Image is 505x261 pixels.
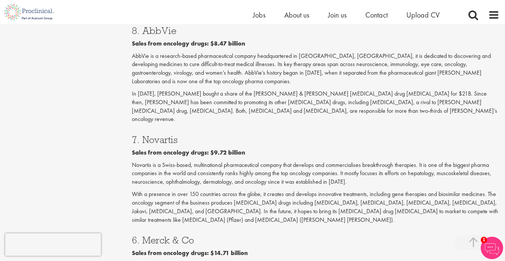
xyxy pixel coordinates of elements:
[406,10,440,20] a: Upload CV
[132,52,499,86] p: AbbVie is a research-based pharmaceutical company headquartered in [GEOGRAPHIC_DATA], [GEOGRAPHIC...
[132,135,499,145] h3: 7. Novartis
[132,249,248,257] b: Sales from oncology drugs: $14.71 billion
[132,90,499,124] p: In [DATE], [PERSON_NAME] bought a share of the [PERSON_NAME] & [PERSON_NAME] [MEDICAL_DATA] drug ...
[132,190,499,224] p: With a presence in over 150 countries across the globe, it creates and develops innovative treatm...
[481,237,487,243] span: 1
[132,235,499,245] h3: 6. Merck & Co
[132,161,499,187] p: Novartis is a Swiss-based, multinational pharmaceutical company that develops and commercialises ...
[132,40,245,47] b: Sales from oncology drugs: $8.47 billion
[481,237,503,259] img: Chatbot
[132,26,499,35] h3: 8. AbbVie
[132,149,245,156] b: Sales from oncology drugs: $9.72 billion
[328,10,347,20] a: Join us
[284,10,309,20] a: About us
[253,10,266,20] a: Jobs
[5,233,101,256] iframe: reCAPTCHA
[365,10,388,20] a: Contact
